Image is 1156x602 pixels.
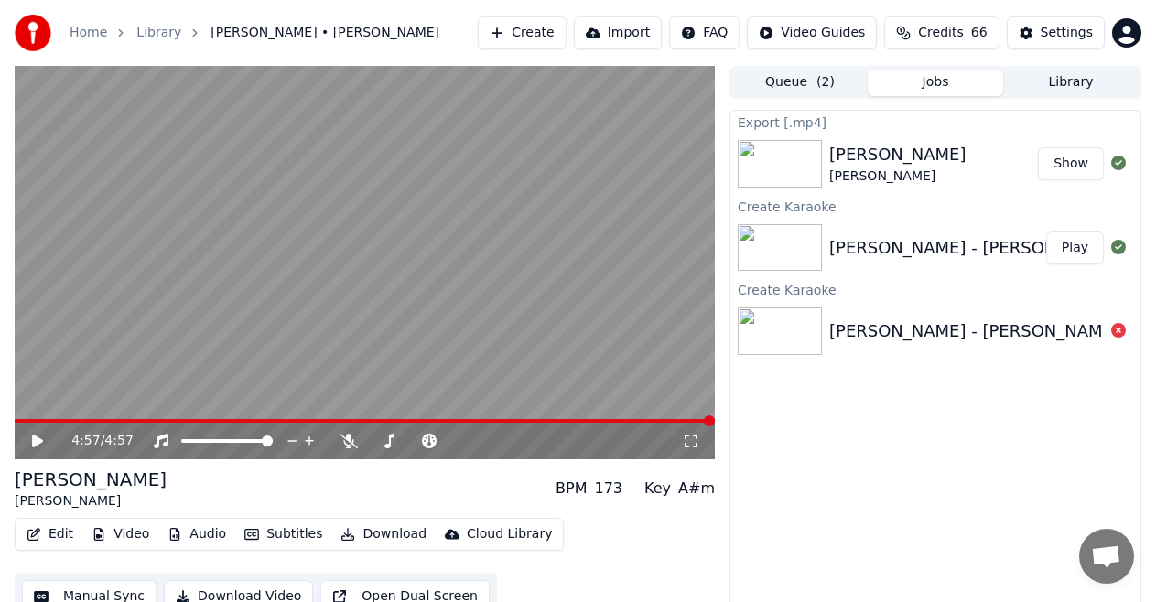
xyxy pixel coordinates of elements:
div: Create Karaoke [730,195,1140,217]
button: Jobs [868,70,1003,96]
button: Audio [160,521,233,547]
div: / [71,432,115,450]
div: 173 [595,478,623,500]
button: Video [84,521,157,547]
button: FAQ [669,16,740,49]
div: [PERSON_NAME] - [PERSON_NAME] [829,235,1119,261]
span: ( 2 ) [816,73,835,91]
div: Cloud Library [467,525,552,543]
button: Credits66 [884,16,999,49]
div: Open chat [1079,529,1134,584]
button: Settings [1007,16,1105,49]
div: BPM [556,478,587,500]
div: [PERSON_NAME] - [PERSON_NAME] [829,318,1119,344]
button: Download [333,521,434,547]
button: Subtitles [237,521,330,547]
span: [PERSON_NAME] • [PERSON_NAME] [211,24,439,42]
nav: breadcrumb [70,24,439,42]
button: Library [1003,70,1139,96]
span: Credits [918,24,963,42]
button: Edit [19,521,81,547]
button: Video Guides [747,16,877,49]
div: A#m [678,478,715,500]
button: Show [1038,147,1104,180]
div: [PERSON_NAME] [829,167,967,186]
button: Play [1046,231,1104,264]
div: [PERSON_NAME] [15,492,167,511]
div: Create Karaoke [730,278,1140,300]
div: Key [644,478,671,500]
div: [PERSON_NAME] [829,142,967,167]
button: Queue [732,70,868,96]
a: Library [136,24,181,42]
div: [PERSON_NAME] [15,467,167,492]
span: 4:57 [104,432,133,450]
div: Export [.mp4] [730,111,1140,133]
span: 66 [971,24,988,42]
img: youka [15,15,51,51]
a: Home [70,24,107,42]
button: Import [574,16,662,49]
span: 4:57 [71,432,100,450]
button: Create [478,16,567,49]
div: Settings [1041,24,1093,42]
